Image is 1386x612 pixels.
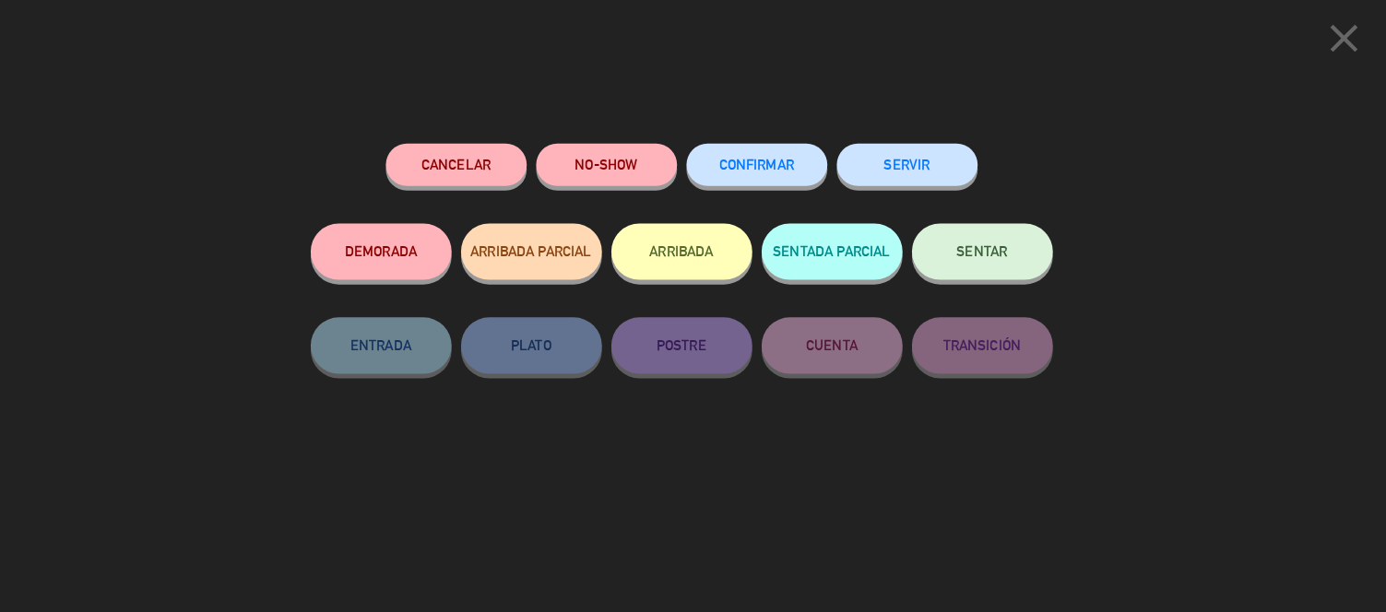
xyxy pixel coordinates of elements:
[624,312,763,367] button: POSTRE
[772,219,910,275] button: SENTADA PARCIAL
[846,141,984,182] button: SERVIR
[551,141,689,182] button: NO-SHOW
[772,312,910,367] button: CUENTA
[477,219,615,275] button: ARRIBADA PARCIAL
[624,219,763,275] button: ARRIBADA
[698,141,836,182] button: CONFIRMAR
[1315,14,1372,68] button: close
[730,154,804,170] span: CONFIRMAR
[477,312,615,367] button: PLATO
[919,219,1058,275] button: SENTAR
[486,239,605,254] span: ARRIBADA PARCIAL
[329,312,468,367] button: ENTRADA
[964,239,1013,254] span: SENTAR
[403,141,541,182] button: Cancelar
[329,219,468,275] button: DEMORADA
[1321,15,1367,61] i: close
[919,312,1058,367] button: TRANSICIÓN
